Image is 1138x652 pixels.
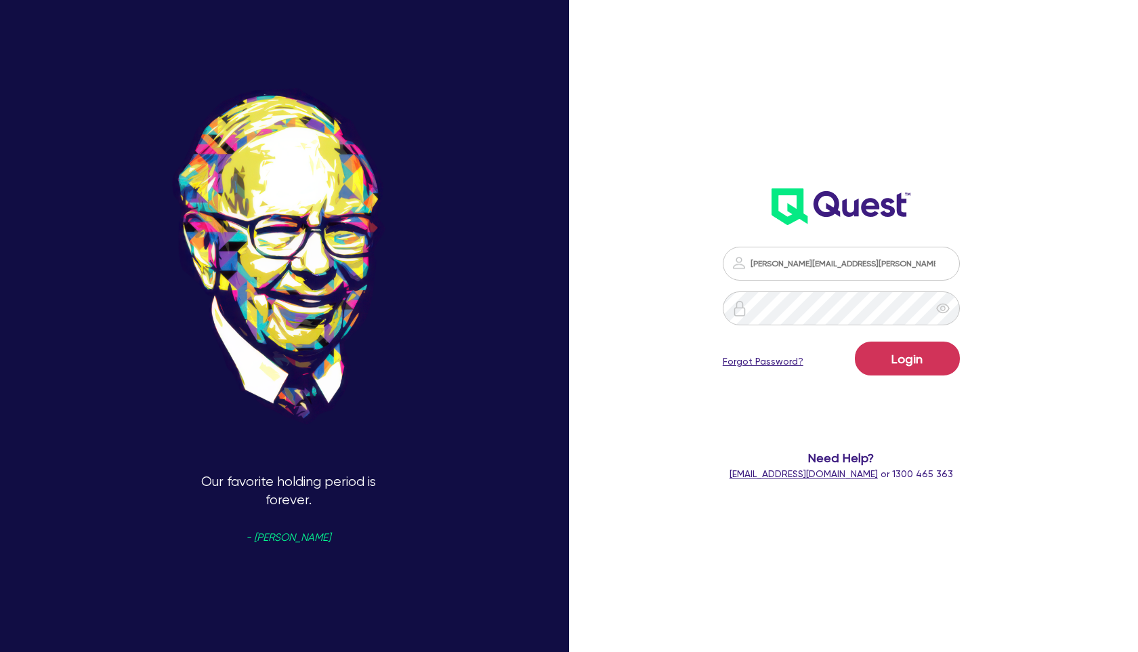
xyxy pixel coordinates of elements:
span: - [PERSON_NAME] [246,533,331,543]
button: Login [855,342,960,375]
span: or 1300 465 363 [730,468,953,479]
span: Need Help? [692,449,991,467]
span: eye [936,302,950,315]
img: icon-password [731,255,747,271]
a: Forgot Password? [723,354,803,369]
img: icon-password [732,300,748,317]
input: Email address [723,247,960,281]
a: [EMAIL_ADDRESS][DOMAIN_NAME] [730,468,878,479]
img: wH2k97JdezQIQAAAABJRU5ErkJggg== [772,188,910,225]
